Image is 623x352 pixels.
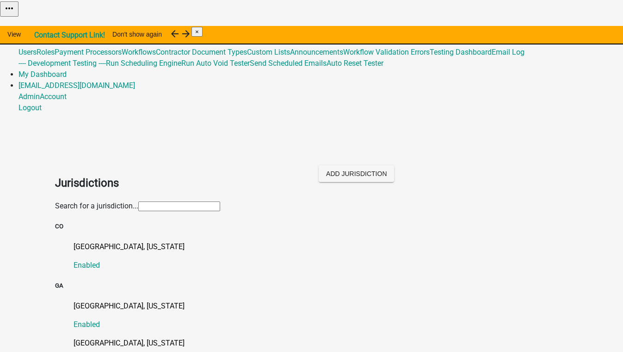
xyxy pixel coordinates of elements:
[74,241,568,252] p: [GEOGRAPHIC_DATA], [US_STATE]
[492,48,524,57] a: Email Log
[19,48,37,57] a: Users
[247,48,290,57] a: Custom Lists
[169,28,180,39] i: arrow_back
[191,27,203,37] button: Close
[105,26,169,43] button: Don't show again
[74,301,568,312] p: [GEOGRAPHIC_DATA], [US_STATE]
[19,92,40,101] a: Admin
[74,319,568,330] p: Enabled
[55,48,122,57] a: Payment Processors
[430,48,492,57] a: Testing Dashboard
[4,3,15,14] i: more_horiz
[19,81,135,90] a: [EMAIL_ADDRESS][DOMAIN_NAME]
[55,222,568,231] h5: CO
[19,25,40,34] a: Admin
[19,91,623,113] div: [EMAIL_ADDRESS][DOMAIN_NAME]
[55,201,138,210] label: Search for a jurisdiction...
[40,92,67,101] a: Account
[34,31,105,39] strong: Contact Support Link!
[19,59,106,68] a: ---- Development Testing ----
[74,301,568,330] a: [GEOGRAPHIC_DATA], [US_STATE]Enabled
[55,281,568,290] h5: GA
[250,59,327,68] a: Send Scheduled Emails
[55,175,305,191] h2: Jurisdictions
[181,59,250,68] a: Run Auto Void Tester
[74,241,568,271] a: [GEOGRAPHIC_DATA], [US_STATE]Enabled
[327,59,383,68] a: Auto Reset Tester
[343,48,430,57] a: Workflow Validation Errors
[122,48,156,57] a: Workflows
[74,260,568,271] p: Enabled
[74,338,568,349] p: [GEOGRAPHIC_DATA], [US_STATE]
[19,103,42,112] a: Logout
[195,28,199,35] span: ×
[156,48,247,57] a: Contractor Document Types
[19,70,67,79] a: My Dashboard
[106,59,181,68] a: Run Scheduling Engine
[180,28,191,39] i: arrow_forward
[37,48,55,57] a: Roles
[290,48,343,57] a: Announcements
[19,47,623,69] div: Global19
[319,165,394,182] button: Add Jurisdiction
